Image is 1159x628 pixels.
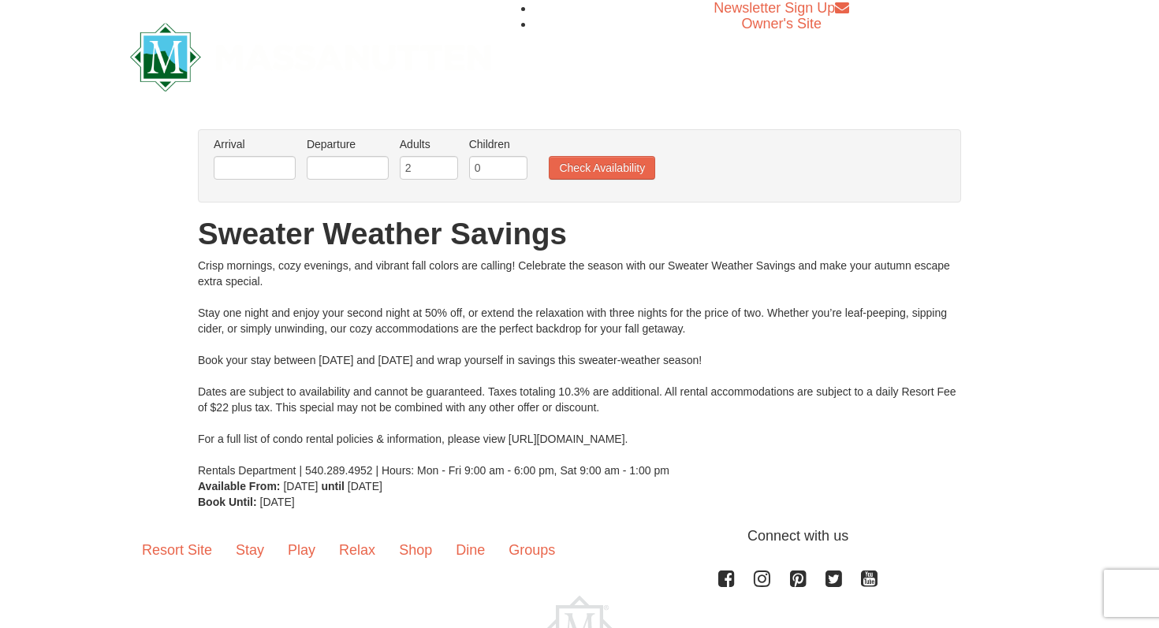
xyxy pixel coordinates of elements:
[130,36,491,73] a: Massanutten Resort
[130,526,224,574] a: Resort Site
[327,526,387,574] a: Relax
[214,136,296,152] label: Arrival
[224,526,276,574] a: Stay
[549,156,655,180] button: Check Availability
[198,258,961,478] div: Crisp mornings, cozy evenings, and vibrant fall colors are calling! Celebrate the season with our...
[260,496,295,508] span: [DATE]
[198,218,961,250] h1: Sweater Weather Savings
[283,480,318,492] span: [DATE]
[387,526,444,574] a: Shop
[276,526,327,574] a: Play
[742,16,822,32] a: Owner's Site
[444,526,497,574] a: Dine
[130,526,1029,547] p: Connect with us
[198,480,281,492] strong: Available From:
[321,480,345,492] strong: until
[469,136,527,152] label: Children
[307,136,389,152] label: Departure
[348,480,382,492] span: [DATE]
[198,496,257,508] strong: Book Until:
[497,526,567,574] a: Groups
[130,23,491,91] img: Massanutten Resort Logo
[400,136,458,152] label: Adults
